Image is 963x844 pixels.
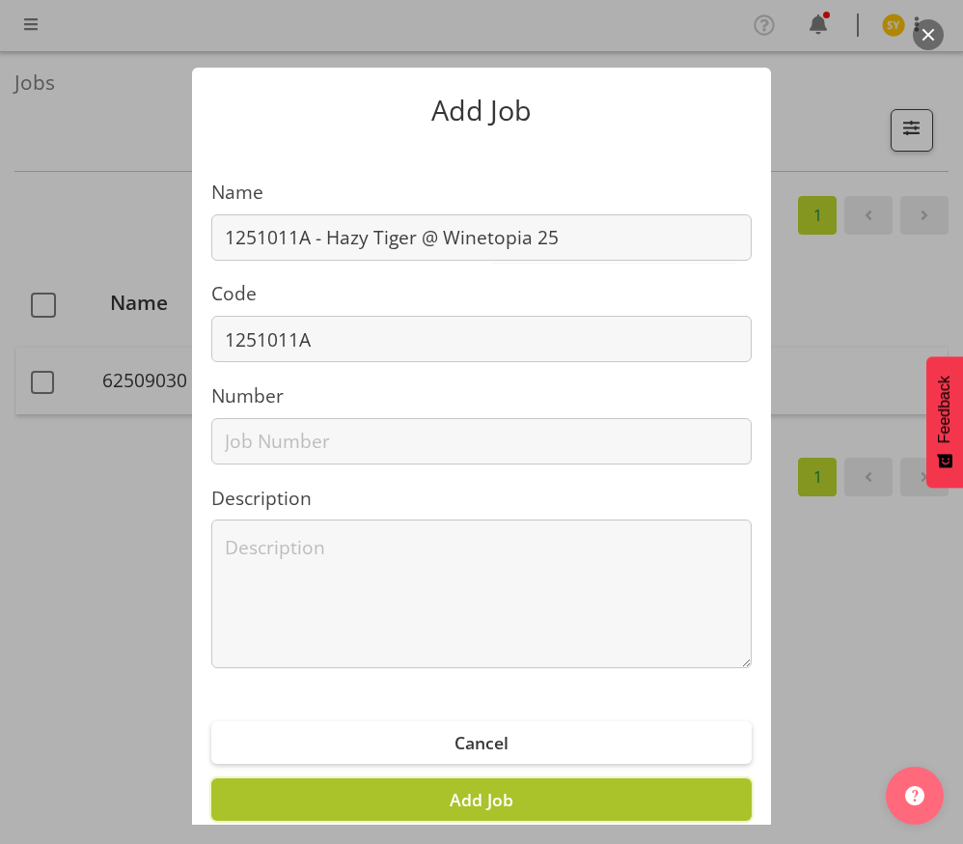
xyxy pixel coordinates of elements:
[211,382,752,410] label: Number
[211,280,752,308] label: Code
[211,778,752,821] button: Add Job
[454,731,509,754] span: Cancel
[905,786,924,805] img: help-xxl-2.png
[211,721,752,764] button: Cancel
[926,356,963,488] button: Feedback - Show survey
[211,485,752,513] label: Description
[211,97,752,125] p: Add Job
[211,316,752,362] input: Job Code
[211,418,752,464] input: Job Number
[450,788,513,811] span: Add Job
[936,376,953,443] span: Feedback
[211,179,752,207] label: Name
[211,214,752,261] input: Job Name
